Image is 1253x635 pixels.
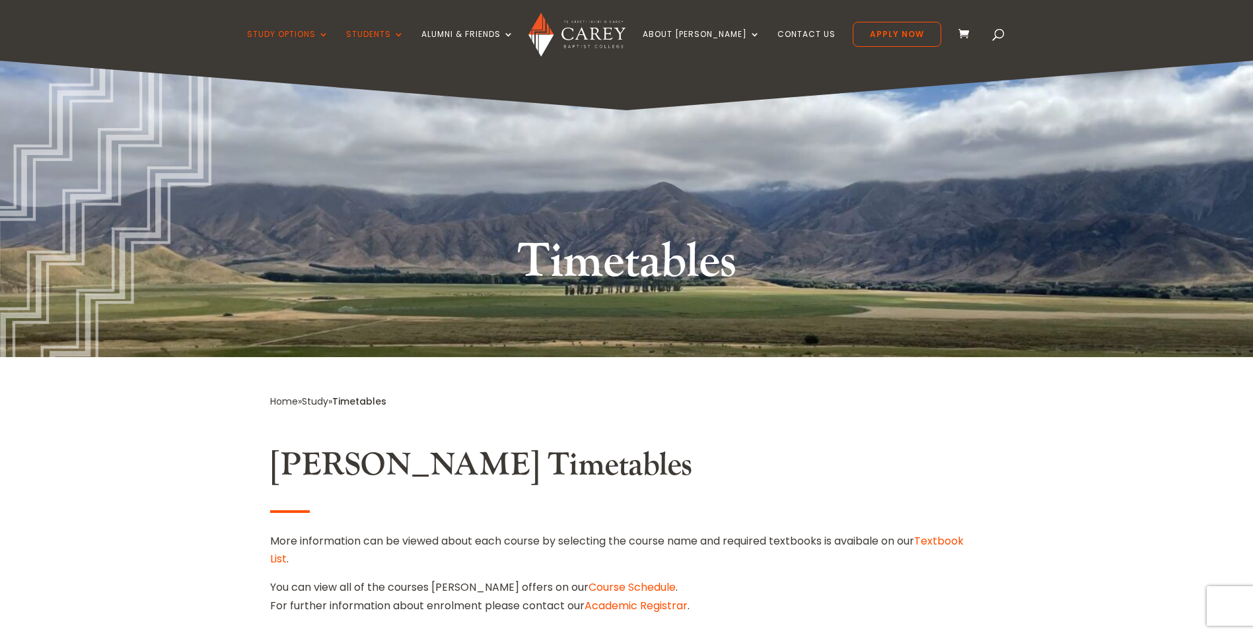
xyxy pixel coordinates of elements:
a: Home [270,395,298,408]
h2: [PERSON_NAME] Timetables [270,446,984,491]
a: Course Schedule [589,580,676,595]
a: Academic Registrar [585,598,688,613]
p: More information can be viewed about each course by selecting the course name and required textbo... [270,532,984,578]
a: Study Options [247,30,329,61]
h1: Timetables [379,231,875,300]
a: About [PERSON_NAME] [643,30,760,61]
a: Alumni & Friends [421,30,514,61]
a: Study [302,395,328,408]
a: Contact Us [777,30,836,61]
a: Students [346,30,404,61]
span: Timetables [332,395,386,408]
a: Apply Now [853,22,941,47]
img: Carey Baptist College [528,13,626,57]
span: » » [270,395,386,408]
p: You can view all of the courses [PERSON_NAME] offers on our . For further information about enrol... [270,578,984,614]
